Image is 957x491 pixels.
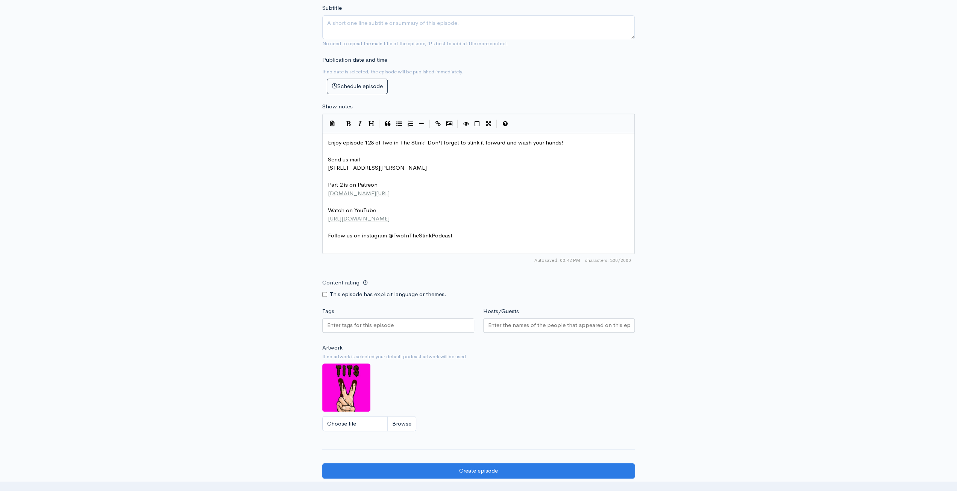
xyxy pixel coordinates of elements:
span: Enjoy episode 128 of Two in The Stink! Don't forget to stink it forward and wash your hands! [328,139,563,146]
label: Hosts/Guests [483,307,519,316]
i: | [340,120,341,128]
label: Show notes [322,102,353,111]
i: | [379,120,380,128]
button: Generic List [393,118,405,129]
span: Watch on YouTube [328,207,376,214]
button: Numbered List [405,118,416,129]
span: Autosaved: 03:42 PM [534,257,580,264]
span: [URL][DOMAIN_NAME] [328,215,390,222]
span: [STREET_ADDRESS][PERSON_NAME] [328,164,427,171]
button: Toggle Preview [460,118,472,129]
button: Schedule episode [327,79,388,94]
button: Create Link [432,118,444,129]
button: Quote [382,118,393,129]
button: Heading [366,118,377,129]
small: If no artwork is selected your default podcast artwork will be used [322,353,635,360]
i: | [457,120,458,128]
button: Toggle Fullscreen [483,118,494,129]
input: Enter tags for this episode [327,321,395,330]
small: No need to repeat the main title of the episode, it's best to add a little more context. [322,40,508,47]
span: 330/2000 [585,257,631,264]
label: Tags [322,307,334,316]
button: Bold [343,118,354,129]
button: Markdown Guide [499,118,511,129]
button: Insert Horizontal Line [416,118,427,129]
button: Toggle Side by Side [472,118,483,129]
label: This episode has explicit language or themes. [330,290,446,299]
label: Subtitle [322,4,342,12]
label: Artwork [322,344,343,352]
button: Italic [354,118,366,129]
small: If no date is selected, the episode will be published immediately. [322,68,463,75]
span: Follow us on instagram @TwoInTheStinkPodcast [328,232,452,239]
span: Send us mail [328,156,360,163]
label: Publication date and time [322,56,387,64]
label: Content rating [322,275,359,290]
input: Create episode [322,463,635,479]
span: Part 2 is on Patreon [328,181,378,188]
button: Insert Show Notes Template [326,117,338,129]
input: Enter the names of the people that appeared on this episode [488,321,630,330]
span: [DOMAIN_NAME][URL] [328,190,390,197]
button: Insert Image [444,118,455,129]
